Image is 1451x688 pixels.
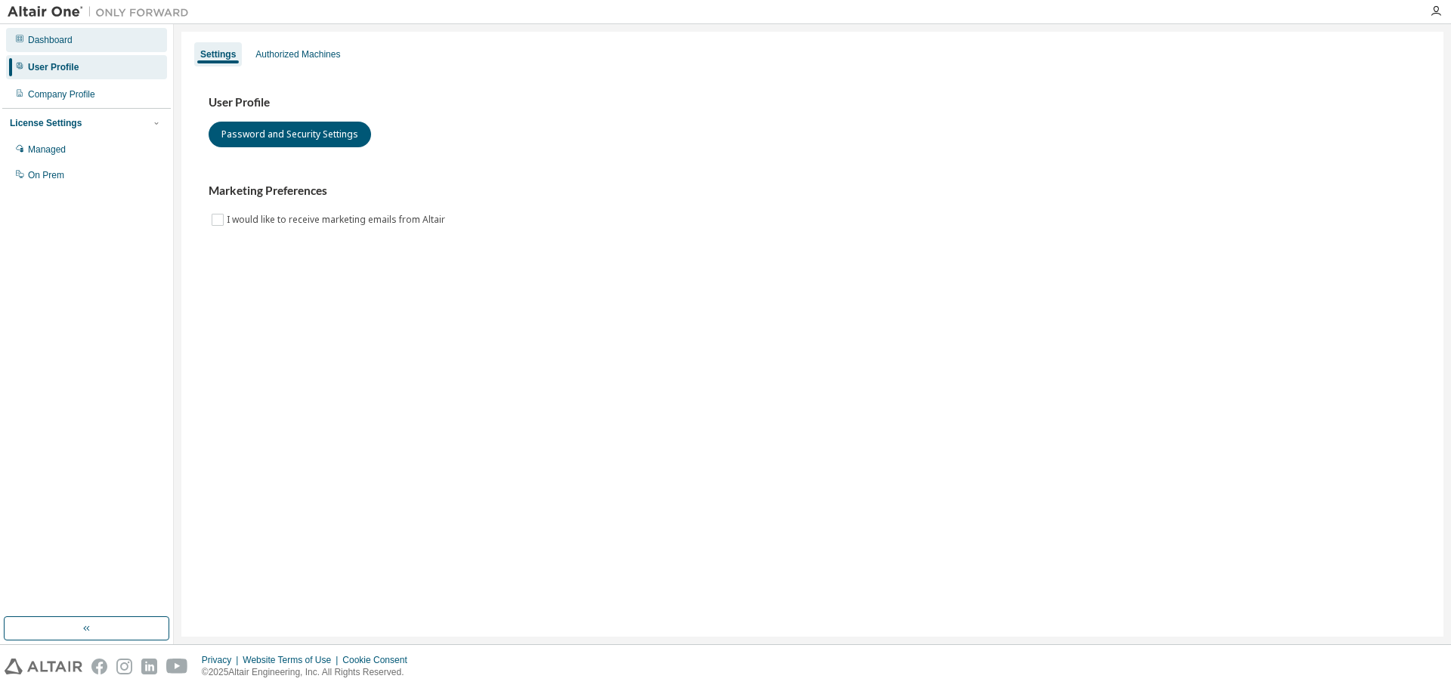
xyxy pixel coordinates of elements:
img: altair_logo.svg [5,659,82,674]
div: User Profile [28,61,79,73]
div: On Prem [28,169,64,181]
img: facebook.svg [91,659,107,674]
div: License Settings [10,117,82,129]
div: Website Terms of Use [243,654,342,666]
label: I would like to receive marketing emails from Altair [227,211,448,229]
div: Managed [28,143,66,156]
div: Company Profile [28,88,95,100]
img: Altair One [8,5,196,20]
div: Privacy [202,654,243,666]
div: Cookie Consent [342,654,416,666]
div: Settings [200,48,236,60]
div: Dashboard [28,34,73,46]
img: linkedin.svg [141,659,157,674]
img: instagram.svg [116,659,132,674]
div: Authorized Machines [255,48,340,60]
p: © 2025 Altair Engineering, Inc. All Rights Reserved. [202,666,416,679]
h3: Marketing Preferences [209,184,1416,199]
img: youtube.svg [166,659,188,674]
h3: User Profile [209,95,1416,110]
button: Password and Security Settings [209,122,371,147]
